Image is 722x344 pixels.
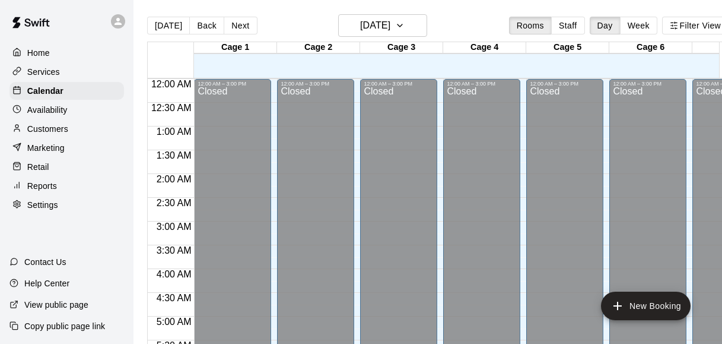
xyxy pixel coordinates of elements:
div: 12:00 AM – 3:00 PM [198,81,268,87]
div: 12:00 AM – 3:00 PM [281,81,351,87]
button: Next [224,17,257,34]
button: Back [189,17,224,34]
a: Availability [9,101,124,119]
span: 4:30 AM [154,293,195,303]
a: Retail [9,158,124,176]
div: Cage 3 [360,42,443,53]
a: Services [9,63,124,81]
p: Availability [27,104,68,116]
button: Day [590,17,621,34]
a: Calendar [9,82,124,100]
span: 3:00 AM [154,222,195,232]
div: 12:00 AM – 3:00 PM [613,81,683,87]
button: [DATE] [147,17,190,34]
a: Customers [9,120,124,138]
div: 12:00 AM – 3:00 PM [530,81,600,87]
button: Staff [551,17,585,34]
div: Cage 6 [609,42,692,53]
a: Settings [9,196,124,214]
span: 1:00 AM [154,127,195,137]
div: 12:00 AM – 3:00 PM [364,81,434,87]
span: 12:00 AM [148,79,195,89]
div: Cage 4 [443,42,526,53]
span: 3:30 AM [154,245,195,255]
p: Home [27,47,50,59]
div: Cage 1 [194,42,277,53]
p: Customers [27,123,68,135]
button: Rooms [509,17,552,34]
span: 4:00 AM [154,269,195,279]
button: Week [620,17,657,34]
p: Marketing [27,142,65,154]
p: Help Center [24,277,69,289]
p: Services [27,66,60,78]
p: View public page [24,299,88,311]
div: Cage 2 [277,42,360,53]
span: 2:30 AM [154,198,195,208]
span: 2:00 AM [154,174,195,184]
p: Contact Us [24,256,66,268]
p: Copy public page link [24,320,105,332]
p: Reports [27,180,57,192]
p: Calendar [27,85,63,97]
div: 12:00 AM – 3:00 PM [447,81,517,87]
a: Marketing [9,139,124,157]
span: 5:00 AM [154,317,195,327]
h6: [DATE] [360,17,390,34]
div: Cage 5 [526,42,609,53]
p: Retail [27,161,49,173]
a: Home [9,44,124,62]
button: [DATE] [338,14,427,37]
p: Settings [27,199,58,211]
span: 12:30 AM [148,103,195,113]
span: 1:30 AM [154,150,195,160]
a: Reports [9,177,124,195]
button: add [601,292,691,320]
